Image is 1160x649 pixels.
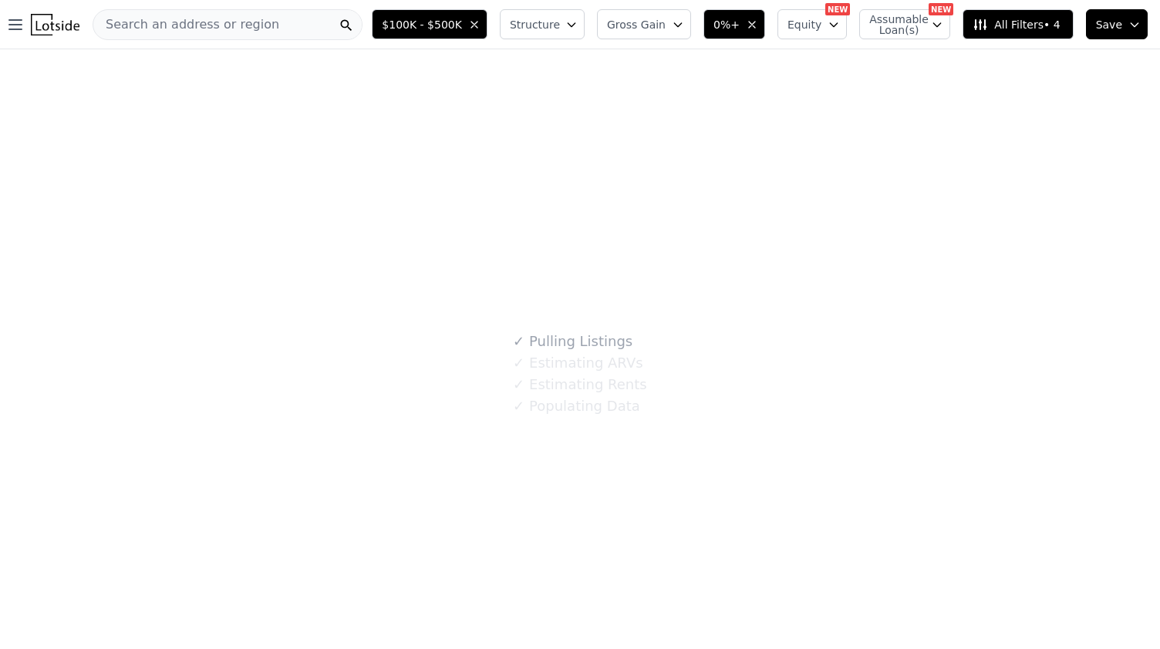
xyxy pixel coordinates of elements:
span: Structure [510,17,559,32]
button: Save [1086,9,1148,39]
div: Estimating Rents [513,374,646,395]
span: ✓ [513,355,524,371]
div: NEW [825,3,850,15]
span: ✓ [513,334,524,349]
button: All Filters• 4 [963,9,1073,39]
span: Search an address or region [93,15,279,34]
div: NEW [929,3,953,15]
img: Lotside [31,14,79,35]
span: Save [1096,17,1122,32]
button: Structure [500,9,585,39]
div: Pulling Listings [513,331,632,352]
button: Assumable Loan(s) [859,9,950,39]
span: ✓ [513,398,524,414]
button: Gross Gain [597,9,691,39]
span: Gross Gain [607,17,666,32]
button: 0%+ [703,9,765,39]
span: ✓ [513,377,524,392]
span: Equity [787,17,821,32]
div: Populating Data [513,395,639,417]
span: 0%+ [713,17,740,32]
div: Estimating ARVs [513,352,642,374]
span: $100K - $500K [382,17,462,32]
button: $100K - $500K [372,9,487,39]
button: Equity [777,9,847,39]
span: Assumable Loan(s) [869,14,919,35]
span: All Filters • 4 [973,17,1060,32]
